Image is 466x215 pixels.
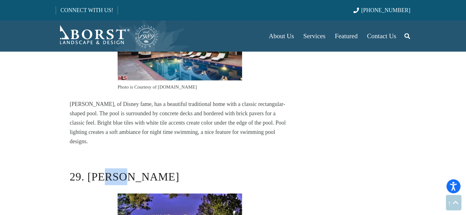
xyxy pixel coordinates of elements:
[70,168,290,185] h2: 29. [PERSON_NAME]
[303,32,325,40] span: Services
[353,7,410,13] a: [PHONE_NUMBER]
[118,83,242,91] figcaption: Photo is Courtesy of [DOMAIN_NAME]
[269,32,294,40] span: About Us
[56,24,159,48] a: Borst-Logo
[335,32,357,40] span: Featured
[56,3,117,18] a: CONNECT WITH US!
[299,21,330,52] a: Services
[401,28,413,44] a: Search
[361,7,410,13] span: [PHONE_NUMBER]
[446,195,461,210] a: Back to top
[367,32,396,40] span: Contact Us
[362,21,401,52] a: Contact Us
[70,99,290,146] p: [PERSON_NAME], of Disney fame, has a beautiful traditional home with a classic rectangular-shaped...
[330,21,362,52] a: Featured
[264,21,299,52] a: About Us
